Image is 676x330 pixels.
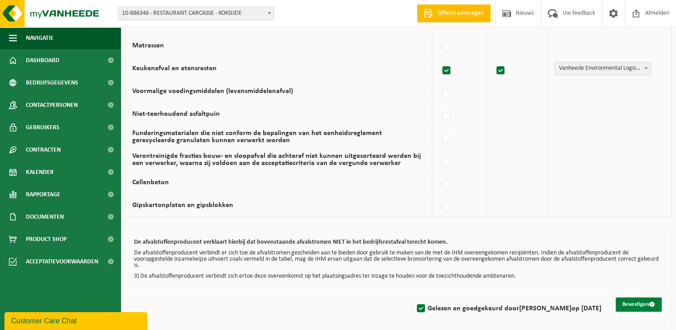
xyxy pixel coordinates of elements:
b: De afvalstoffenproducent verklaart hierbij dat bovenstaande afvalstromen NIET in het bedrijfsrest... [134,239,448,245]
span: Gebruikers [26,116,59,139]
button: Bevestigen [616,297,662,312]
span: Documenten [26,206,64,228]
span: Vanheede Environmental Logistics [554,62,651,75]
label: Keukenafval en etensresten [132,65,217,72]
strong: [PERSON_NAME] [519,305,571,312]
span: Navigatie [26,27,54,49]
label: Cellenbeton [132,179,169,186]
span: Contactpersonen [26,94,78,116]
label: Matrassen [132,42,164,49]
label: Verontreinigde fracties bouw- en sloopafval die achteraf niet kunnen uitgesorteerd worden bij een... [132,152,421,167]
span: Bedrijfsgegevens [26,72,78,94]
a: Offerte aanvragen [417,4,491,22]
label: Gelezen en goedgekeurd door op [DATE] [415,302,601,315]
span: Vanheede Environmental Logistics [555,62,651,75]
p: 3) De afvalstoffenproducent verbindt zich ertoe deze overeenkomst op het plaatsingsadres ter inza... [134,273,663,279]
label: Niet-teerhoudend asfaltpuin [132,110,220,118]
label: Voormalige voedingsmiddelen (levensmiddelenafval) [132,88,293,95]
p: De afvalstoffenproducent verbindt er zich toe de afvalstromen gescheiden aan te bieden door gebru... [134,250,663,269]
label: Gipskartonplaten en gipsblokken [132,202,233,209]
span: Offerte aanvragen [435,9,486,18]
span: Dashboard [26,49,59,72]
span: Kalender [26,161,54,183]
iframe: chat widget [4,310,149,330]
span: Contracten [26,139,61,161]
span: Acceptatievoorwaarden [26,250,98,273]
span: 10-886346 - RESTAURANT CARCASSE - KOKSIJDE [118,7,274,20]
span: Product Shop [26,228,67,250]
span: Rapportage [26,183,60,206]
label: Funderingsmaterialen die niet conform de bepalingen van het eenheidsreglement gerecycleerde granu... [132,130,382,144]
